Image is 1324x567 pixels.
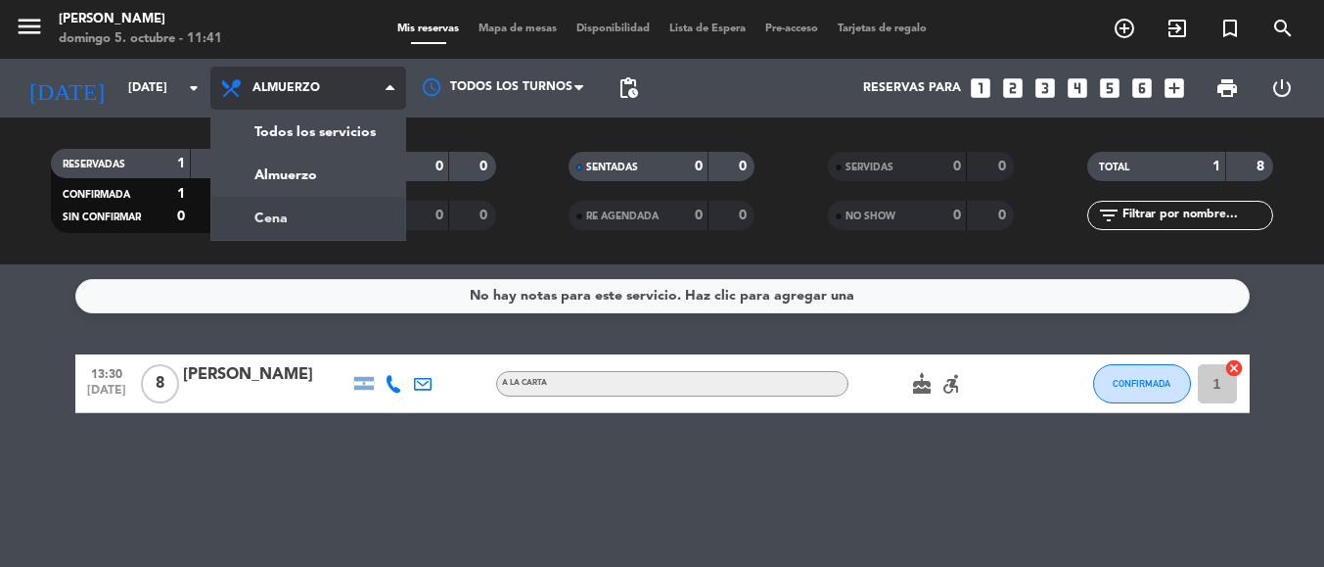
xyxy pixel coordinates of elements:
[469,24,567,34] span: Mapa de mesas
[695,160,703,173] strong: 0
[177,157,185,170] strong: 1
[252,81,320,95] span: Almuerzo
[141,364,179,403] span: 8
[183,362,349,388] div: [PERSON_NAME]
[1256,160,1268,173] strong: 8
[586,212,659,221] span: RE AGENDADA
[82,361,131,384] span: 13:30
[502,379,547,387] span: A LA CARTA
[953,209,961,222] strong: 0
[695,209,703,222] strong: 0
[211,197,405,240] a: Cena
[177,210,185,223] strong: 0
[470,285,854,307] div: No hay notas para este servicio. Haz clic para agregar una
[998,160,1010,173] strong: 0
[1271,17,1295,40] i: search
[586,163,638,172] span: SENTADAS
[1099,163,1129,172] span: TOTAL
[1097,75,1122,101] i: looks_5
[211,111,405,154] a: Todos los servicios
[435,209,443,222] strong: 0
[1113,378,1170,389] span: CONFIRMADA
[63,213,141,222] span: SIN CONFIRMAR
[1097,204,1120,227] i: filter_list
[845,212,895,221] span: NO SHOW
[863,81,961,95] span: Reservas para
[1093,364,1191,403] button: CONFIRMADA
[1165,17,1189,40] i: exit_to_app
[15,12,44,48] button: menu
[739,209,751,222] strong: 0
[998,209,1010,222] strong: 0
[211,154,405,197] a: Almuerzo
[910,372,934,396] i: cake
[739,160,751,173] strong: 0
[616,76,640,100] span: pending_actions
[59,29,222,49] div: domingo 5. octubre - 11:41
[479,160,491,173] strong: 0
[755,24,828,34] span: Pre-acceso
[82,384,131,406] span: [DATE]
[1065,75,1090,101] i: looks_4
[1113,17,1136,40] i: add_circle_outline
[1224,358,1244,378] i: cancel
[1032,75,1058,101] i: looks_3
[828,24,936,34] span: Tarjetas de regalo
[845,163,893,172] span: SERVIDAS
[15,67,118,110] i: [DATE]
[1212,160,1220,173] strong: 1
[1270,76,1294,100] i: power_settings_new
[435,160,443,173] strong: 0
[1000,75,1026,101] i: looks_two
[1215,76,1239,100] span: print
[479,209,491,222] strong: 0
[182,76,205,100] i: arrow_drop_down
[15,12,44,41] i: menu
[1162,75,1187,101] i: add_box
[1255,59,1309,118] div: LOG OUT
[388,24,469,34] span: Mis reservas
[1129,75,1155,101] i: looks_6
[939,372,963,396] i: accessible_forward
[567,24,660,34] span: Disponibilidad
[59,10,222,29] div: [PERSON_NAME]
[177,187,185,201] strong: 1
[968,75,993,101] i: looks_one
[660,24,755,34] span: Lista de Espera
[953,160,961,173] strong: 0
[63,190,130,200] span: CONFIRMADA
[63,160,125,169] span: RESERVADAS
[1120,205,1272,226] input: Filtrar por nombre...
[1218,17,1242,40] i: turned_in_not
